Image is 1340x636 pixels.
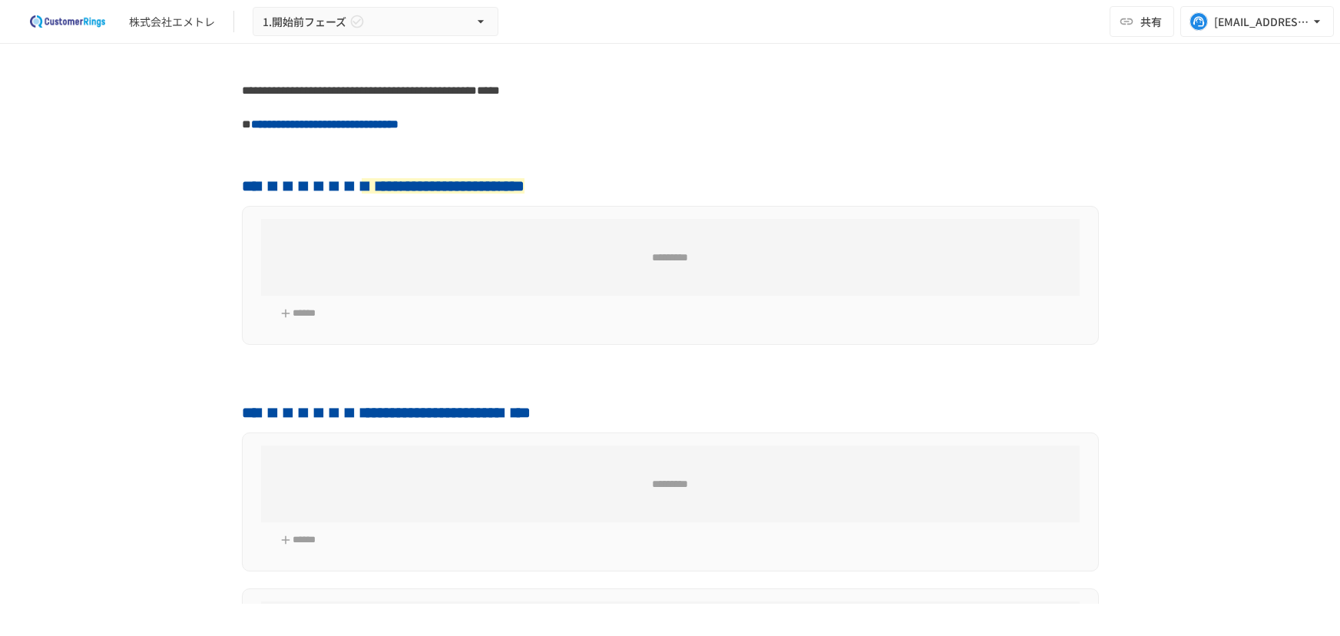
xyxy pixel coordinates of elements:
div: [EMAIL_ADDRESS][PERSON_NAME][DOMAIN_NAME] [1214,12,1309,31]
button: 1.開始前フェーズ [253,7,498,37]
img: 2eEvPB0nRDFhy0583kMjGN2Zv6C2P7ZKCFl8C3CzR0M [18,9,117,34]
div: 株式会社エメトレ [129,14,215,30]
span: 1.開始前フェーズ [263,12,346,31]
span: 共有 [1140,13,1162,30]
button: 共有 [1110,6,1174,37]
button: [EMAIL_ADDRESS][PERSON_NAME][DOMAIN_NAME] [1180,6,1334,37]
